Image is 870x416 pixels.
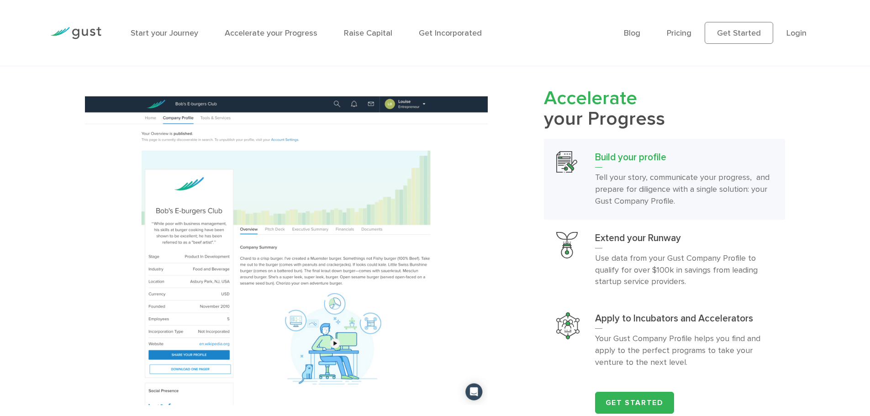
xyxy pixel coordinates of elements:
[419,28,482,38] a: Get Incorporated
[624,28,640,38] a: Blog
[786,28,807,38] a: Login
[544,88,785,130] h2: your Progress
[556,312,580,339] img: Apply To Incubators And Accelerators
[131,28,198,38] a: Start your Journey
[544,220,785,300] a: Extend Your RunwayExtend your RunwayUse data from your Gust Company Profile to qualify for over $...
[556,232,578,259] img: Extend Your Runway
[85,96,487,405] img: Build your profile
[595,333,773,369] p: Your Gust Company Profile helps you find and apply to the perfect programs to take your venture t...
[544,87,637,110] span: Accelerate
[595,232,773,248] h3: Extend your Runway
[595,172,773,207] p: Tell your story, communicate your progress, and prepare for diligence with a single solution: you...
[344,28,392,38] a: Raise Capital
[595,392,674,414] a: Get Started
[595,151,773,168] h3: Build your profile
[667,28,691,38] a: Pricing
[544,300,785,381] a: Apply To Incubators And AcceleratorsApply to Incubators and AcceleratorsYour Gust Company Profile...
[556,151,578,173] img: Build Your Profile
[225,28,317,38] a: Accelerate your Progress
[595,312,773,329] h3: Apply to Incubators and Accelerators
[705,22,773,44] a: Get Started
[595,253,773,288] p: Use data from your Gust Company Profile to qualify for over $100k in savings from leading startup...
[50,27,101,39] img: Gust Logo
[544,139,785,220] a: Build Your ProfileBuild your profileTell your story, communicate your progress, and prepare for d...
